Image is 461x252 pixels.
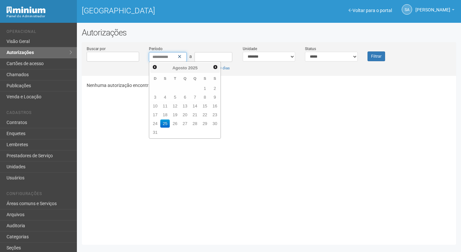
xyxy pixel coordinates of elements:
a: 17 [151,111,160,119]
a: 18 [160,111,170,119]
label: Status [305,46,316,52]
a: 1 [200,84,210,92]
a: 20 [180,111,190,119]
span: Terça [174,76,176,80]
a: 27 [180,119,190,128]
a: SA [402,4,412,15]
a: Próximo [211,63,219,71]
span: Sábado [214,76,216,80]
a: 31 [151,128,160,136]
p: Nenhuma autorização encontrada [87,82,451,88]
span: a [189,54,192,59]
a: 26 [170,119,180,128]
a: 30 [210,119,220,128]
a: 28 [190,119,200,128]
a: 14 [190,102,200,110]
a: [PERSON_NAME] [415,8,454,13]
span: Silvio Anjos [415,1,450,12]
span: Quarta [183,76,186,80]
a: 4 [160,93,170,101]
a: 29 [200,119,210,128]
a: 13 [180,102,190,110]
li: Configurações [7,191,72,198]
a: 3 [151,93,160,101]
a: Voltar para o portal [349,8,392,13]
span: Sexta [204,76,206,80]
a: 12 [170,102,180,110]
a: 25 [160,119,170,128]
span: 2025 [188,65,198,70]
span: Domingo [154,76,156,80]
a: 5 [170,93,180,101]
a: 16 [210,102,220,110]
span: Segunda [164,76,166,80]
span: Próximo [213,64,218,70]
a: 23 [210,111,220,119]
a: 22 [200,111,210,119]
a: 21 [190,111,200,119]
a: 2 [210,84,220,92]
button: Filtrar [367,51,385,61]
label: Buscar por [87,46,106,52]
label: Unidade [243,46,257,52]
a: Anterior [151,63,158,71]
h1: [GEOGRAPHIC_DATA] [82,7,264,15]
a: 30 dias [217,66,230,70]
a: 15 [200,102,210,110]
span: Anterior [152,64,157,70]
div: Painel do Administrador [7,13,72,19]
a: 11 [160,102,170,110]
label: Período [149,46,163,52]
span: Agosto [172,65,187,70]
h2: Autorizações [82,28,456,37]
li: Cadastros [7,110,72,117]
a: 8 [200,93,210,101]
a: 19 [170,111,180,119]
a: 10 [151,102,160,110]
span: Quinta [194,76,196,80]
a: 6 [180,93,190,101]
img: Minium [7,7,46,13]
a: 9 [210,93,220,101]
a: 24 [151,119,160,128]
a: 7 [190,93,200,101]
li: Operacional [7,29,72,36]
